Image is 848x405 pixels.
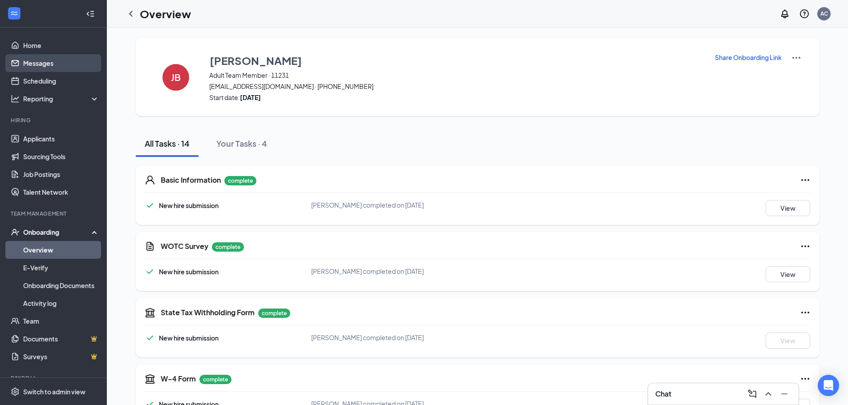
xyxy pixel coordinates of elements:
div: Hiring [11,116,97,124]
button: Minimize [777,387,791,401]
span: New hire submission [159,334,219,342]
button: View [766,200,810,216]
a: Applicants [23,130,99,148]
a: Messages [23,54,99,72]
div: Team Management [11,210,97,217]
h3: [PERSON_NAME] [210,53,302,68]
h5: W-4 Form [161,374,196,384]
span: Adult Team Member · 11231 [209,71,703,80]
span: New hire submission [159,201,219,209]
a: SurveysCrown [23,348,99,365]
svg: QuestionInfo [799,8,810,19]
svg: Minimize [779,389,790,399]
a: Activity log [23,294,99,312]
span: [PERSON_NAME] completed on [DATE] [311,267,424,275]
p: complete [212,242,244,252]
a: Home [23,36,99,54]
p: complete [258,309,290,318]
span: [PERSON_NAME] completed on [DATE] [311,333,424,341]
svg: Checkmark [145,200,155,211]
span: New hire submission [159,268,219,276]
span: Start date: [209,93,703,102]
a: Scheduling [23,72,99,90]
div: Switch to admin view [23,387,85,396]
h5: Basic Information [161,175,221,185]
p: Share Onboarding Link [715,53,782,62]
svg: TaxGovernmentIcon [145,307,155,318]
svg: ChevronUp [763,389,774,399]
svg: WorkstreamLogo [10,9,19,18]
button: ComposeMessage [745,387,759,401]
svg: Settings [11,387,20,396]
button: Share Onboarding Link [714,52,782,62]
svg: Ellipses [800,241,811,252]
div: Reporting [23,94,100,103]
div: Your Tasks · 4 [216,138,267,149]
svg: Ellipses [800,373,811,384]
a: Onboarding Documents [23,277,99,294]
svg: Ellipses [800,175,811,185]
h1: Overview [140,6,191,21]
p: complete [199,375,231,384]
svg: UserCheck [11,228,20,237]
strong: [DATE] [240,93,261,101]
svg: CustomFormIcon [145,241,155,252]
img: More Actions [791,52,802,63]
div: Open Intercom Messenger [818,375,839,396]
svg: ChevronLeft [126,8,136,19]
h4: JB [171,74,181,80]
h5: WOTC Survey [161,241,208,251]
a: Talent Network [23,183,99,201]
svg: User [145,175,155,185]
a: Job Postings [23,165,99,183]
div: Onboarding [23,228,92,237]
svg: Ellipses [800,307,811,318]
svg: TaxGovernmentIcon [145,373,155,384]
h5: State Tax Withholding Form [161,308,255,317]
a: E-Verify [23,259,99,277]
button: View [766,266,810,282]
a: Sourcing Tools [23,148,99,165]
span: [EMAIL_ADDRESS][DOMAIN_NAME] · [PHONE_NUMBER] [209,82,703,91]
p: complete [224,176,256,185]
a: Overview [23,241,99,259]
span: [PERSON_NAME] completed on [DATE] [311,201,424,209]
button: View [766,333,810,349]
a: Team [23,312,99,330]
svg: Collapse [86,9,95,18]
h3: Chat [655,389,671,399]
svg: Checkmark [145,266,155,277]
svg: Notifications [779,8,790,19]
button: [PERSON_NAME] [209,52,703,68]
div: All Tasks · 14 [145,138,190,149]
svg: Analysis [11,94,20,103]
svg: Checkmark [145,333,155,343]
a: DocumentsCrown [23,330,99,348]
button: JB [154,52,198,102]
div: AC [820,10,828,17]
svg: ComposeMessage [747,389,758,399]
div: Payroll [11,374,97,382]
button: ChevronUp [761,387,775,401]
